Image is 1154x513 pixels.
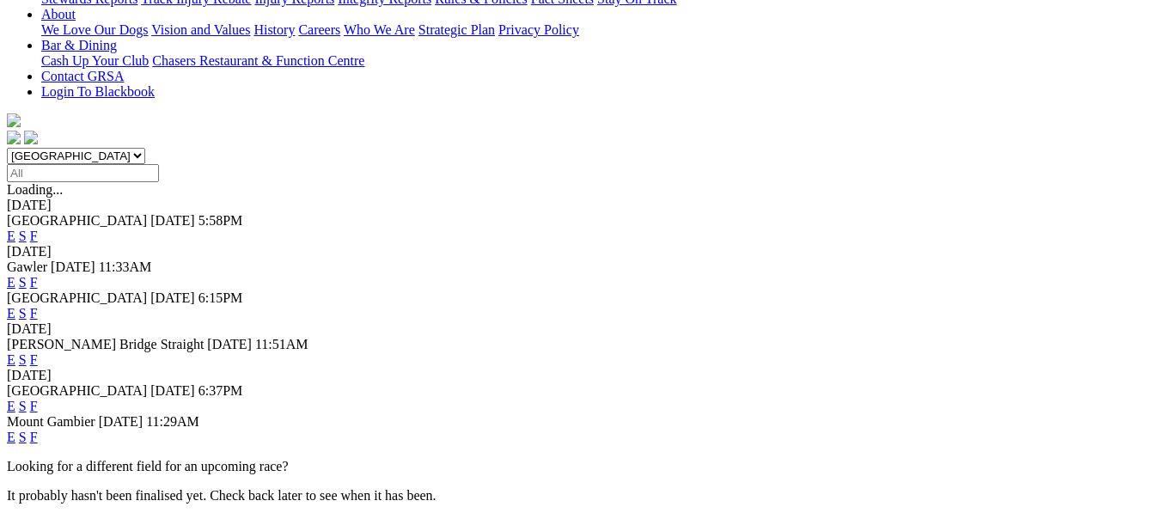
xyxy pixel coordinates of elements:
[30,399,38,413] a: F
[7,182,63,197] span: Loading...
[19,229,27,243] a: S
[7,414,95,429] span: Mount Gambier
[19,399,27,413] a: S
[7,488,437,503] partial: It probably hasn't been finalised yet. Check back later to see when it has been.
[150,290,195,305] span: [DATE]
[7,113,21,127] img: logo-grsa-white.png
[255,337,308,351] span: 11:51AM
[30,352,38,367] a: F
[30,275,38,290] a: F
[41,38,117,52] a: Bar & Dining
[150,213,195,228] span: [DATE]
[498,22,579,37] a: Privacy Policy
[7,337,204,351] span: [PERSON_NAME] Bridge Straight
[99,260,152,274] span: 11:33AM
[418,22,495,37] a: Strategic Plan
[146,414,199,429] span: 11:29AM
[30,306,38,321] a: F
[19,275,27,290] a: S
[51,260,95,274] span: [DATE]
[19,352,27,367] a: S
[41,53,1147,69] div: Bar & Dining
[7,275,15,290] a: E
[24,131,38,144] img: twitter.svg
[7,244,1147,260] div: [DATE]
[7,321,1147,337] div: [DATE]
[151,22,250,37] a: Vision and Values
[7,459,1147,474] p: Looking for a different field for an upcoming race?
[298,22,340,37] a: Careers
[7,399,15,413] a: E
[7,260,47,274] span: Gawler
[41,69,124,83] a: Contact GRSA
[207,337,252,351] span: [DATE]
[99,414,143,429] span: [DATE]
[150,383,195,398] span: [DATE]
[7,383,147,398] span: [GEOGRAPHIC_DATA]
[19,306,27,321] a: S
[7,229,15,243] a: E
[7,131,21,144] img: facebook.svg
[41,22,148,37] a: We Love Our Dogs
[7,368,1147,383] div: [DATE]
[198,290,243,305] span: 6:15PM
[41,84,155,99] a: Login To Blackbook
[253,22,295,37] a: History
[7,213,147,228] span: [GEOGRAPHIC_DATA]
[41,53,149,68] a: Cash Up Your Club
[7,198,1147,213] div: [DATE]
[41,7,76,21] a: About
[7,306,15,321] a: E
[41,22,1147,38] div: About
[198,383,243,398] span: 6:37PM
[30,229,38,243] a: F
[19,430,27,444] a: S
[7,164,159,182] input: Select date
[152,53,364,68] a: Chasers Restaurant & Function Centre
[198,213,243,228] span: 5:58PM
[30,430,38,444] a: F
[344,22,415,37] a: Who We Are
[7,352,15,367] a: E
[7,290,147,305] span: [GEOGRAPHIC_DATA]
[7,430,15,444] a: E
